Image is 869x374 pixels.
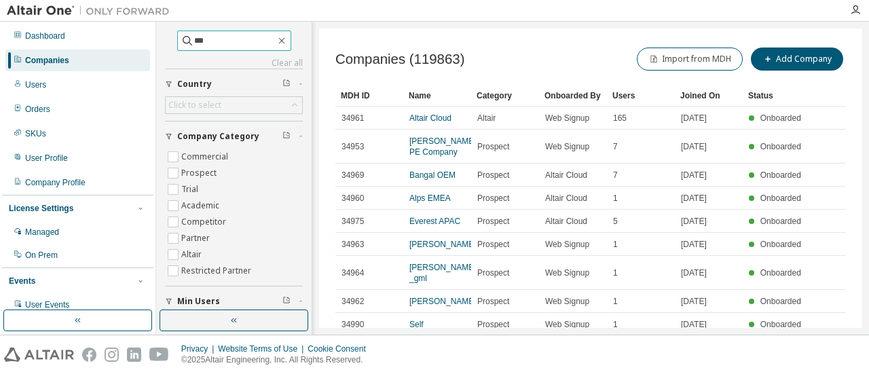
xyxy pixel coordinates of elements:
span: Altair Cloud [545,193,587,204]
a: [PERSON_NAME] PE Company [409,136,477,157]
label: Trial [181,181,201,198]
span: Onboarded [760,268,801,278]
span: 7 [613,170,618,181]
a: Everest APAC [409,217,460,226]
a: Bangal OEM [409,170,456,180]
span: 34969 [341,170,364,181]
span: Web Signup [545,239,589,250]
div: Managed [25,227,59,238]
span: Web Signup [545,296,589,307]
div: Status [748,85,805,107]
span: [DATE] [681,319,707,330]
span: [DATE] [681,113,707,124]
span: 34953 [341,141,364,152]
p: © 2025 Altair Engineering, Inc. All Rights Reserved. [181,354,374,366]
span: [DATE] [681,239,707,250]
div: Joined On [680,85,737,107]
span: Onboarded [760,320,801,329]
span: 1 [613,267,618,278]
span: 34990 [341,319,364,330]
span: Clear filter [282,131,291,142]
span: Prospect [477,141,509,152]
span: Web Signup [545,113,589,124]
span: Prospect [477,239,509,250]
div: Click to select [166,97,302,113]
span: 34963 [341,239,364,250]
div: Dashboard [25,31,65,41]
div: Company Profile [25,177,86,188]
a: Alps EMEA [409,193,451,203]
span: [DATE] [681,193,707,204]
span: Country [177,79,212,90]
a: [PERSON_NAME] [409,240,477,249]
a: Altair Cloud [409,113,451,123]
span: 1 [613,193,618,204]
span: 1 [613,296,618,307]
div: SKUs [25,128,46,139]
span: Web Signup [545,141,589,152]
div: On Prem [25,250,58,261]
span: Prospect [477,319,509,330]
button: Company Category [165,121,303,151]
span: [DATE] [681,216,707,227]
div: MDH ID [341,85,398,107]
div: User Events [25,299,69,310]
div: Events [9,276,35,286]
img: Altair One [7,4,177,18]
span: Onboarded [760,113,801,123]
img: youtube.svg [149,348,169,362]
div: Website Terms of Use [218,343,308,354]
span: [DATE] [681,170,707,181]
span: 34962 [341,296,364,307]
span: Prospect [477,193,509,204]
span: Onboarded [760,193,801,203]
span: Onboarded [760,240,801,249]
span: Altair Cloud [545,170,587,181]
span: Onboarded [760,217,801,226]
img: facebook.svg [82,348,96,362]
div: Orders [25,104,50,115]
label: Competitor [181,214,229,230]
span: Clear filter [282,296,291,307]
div: Click to select [168,100,221,111]
div: Users [612,85,669,107]
img: altair_logo.svg [4,348,74,362]
span: 165 [613,113,627,124]
button: Country [165,69,303,99]
label: Academic [181,198,222,214]
img: linkedin.svg [127,348,141,362]
span: Min Users [177,296,220,307]
span: Prospect [477,170,509,181]
div: User Profile [25,153,68,164]
span: 34960 [341,193,364,204]
span: Prospect [477,296,509,307]
span: [DATE] [681,267,707,278]
button: Min Users [165,286,303,316]
span: Companies (119863) [335,52,464,67]
div: Onboarded By [544,85,602,107]
div: Privacy [181,343,218,354]
span: Prospect [477,216,509,227]
label: Commercial [181,149,231,165]
a: Clear all [165,58,303,69]
span: [DATE] [681,296,707,307]
span: 34975 [341,216,364,227]
span: Clear filter [282,79,291,90]
button: Import from MDH [637,48,743,71]
label: Altair [181,246,204,263]
span: Altair Cloud [545,216,587,227]
div: Cookie Consent [308,343,373,354]
span: Company Category [177,131,259,142]
label: Restricted Partner [181,263,254,279]
button: Add Company [751,48,843,71]
img: instagram.svg [105,348,119,362]
span: 34961 [341,113,364,124]
span: 1 [613,239,618,250]
div: Companies [25,55,69,66]
span: [DATE] [681,141,707,152]
a: [PERSON_NAME] [409,297,477,306]
span: 5 [613,216,618,227]
span: 34964 [341,267,364,278]
div: Name [409,85,466,107]
div: Users [25,79,46,90]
